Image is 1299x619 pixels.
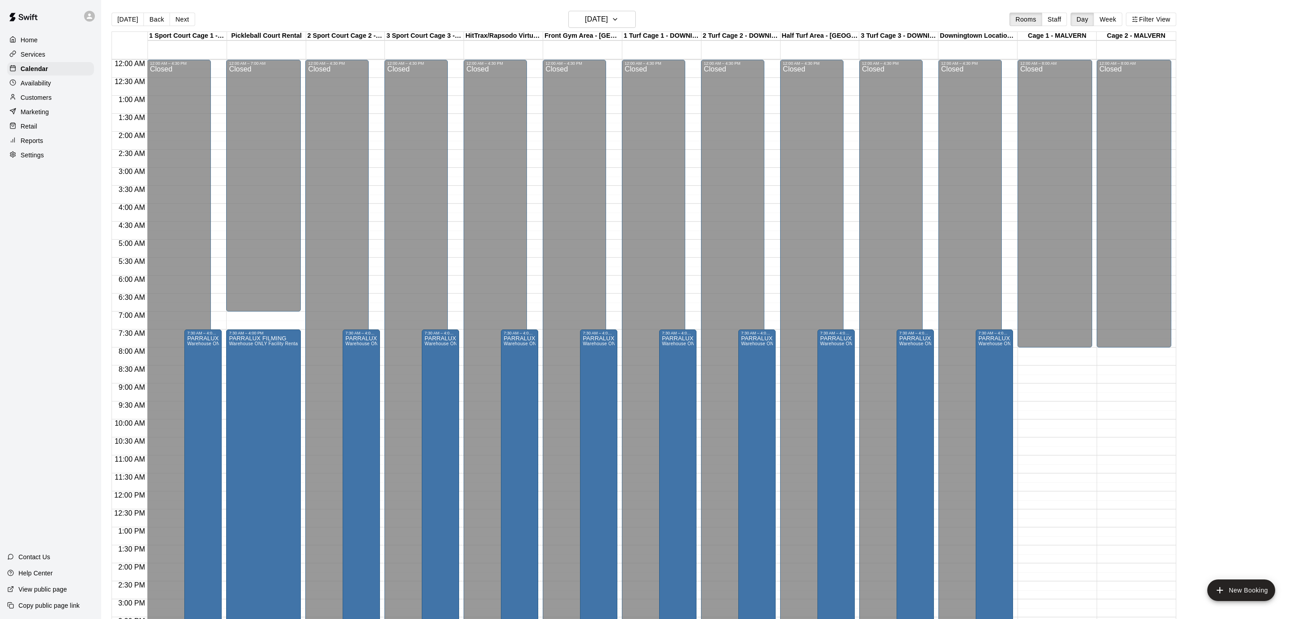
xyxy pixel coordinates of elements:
p: Availability [21,79,51,88]
div: 12:00 AM – 8:00 AM [1020,61,1089,66]
a: Reports [7,134,94,147]
p: Copy public page link [18,601,80,610]
span: 2:00 PM [116,563,147,571]
a: Home [7,33,94,47]
button: Day [1071,13,1094,26]
div: 3 Sport Court Cage 3 - DOWNINGTOWN [385,32,464,40]
span: 11:00 AM [112,455,147,463]
div: Cage 2 - MALVERN [1097,32,1176,40]
span: Warehouse ONLY Facility Rental - All Warehouse - Sport Court AND Turf Side [978,341,1144,346]
div: Closed [1020,66,1089,351]
div: 12:00 AM – 4:30 PM [941,61,999,66]
span: 6:30 AM [116,294,147,301]
span: 1:00 PM [116,527,147,535]
span: 9:00 AM [116,383,147,391]
div: 12:00 AM – 4:30 PM [862,61,920,66]
div: Calendar [7,62,94,76]
span: 5:30 AM [116,258,147,265]
div: Pickleball Court Rental [227,32,306,40]
div: 12:00 AM – 4:30 PM [466,61,524,66]
button: [DATE] [568,11,636,28]
span: 1:30 AM [116,114,147,121]
span: 12:00 PM [112,491,147,499]
div: 7:30 AM – 4:00 PM [583,331,615,335]
span: 3:00 PM [116,599,147,607]
div: Availability [7,76,94,90]
div: 12:00 AM – 4:30 PM [783,61,841,66]
div: 12:00 AM – 4:30 PM [150,61,208,66]
p: Reports [21,136,43,145]
div: 12:00 AM – 7:00 AM: Closed [226,60,301,312]
span: 12:30 PM [112,509,147,517]
span: 3:00 AM [116,168,147,175]
a: Marketing [7,105,94,119]
div: 7:30 AM – 4:00 PM [899,331,931,335]
div: 12:00 AM – 4:30 PM [704,61,762,66]
p: Retail [21,122,37,131]
div: Closed [229,66,298,315]
h6: [DATE] [585,13,608,26]
span: Warehouse ONLY Facility Rental - All Warehouse - Sport Court AND Turf Side [662,341,828,346]
p: Settings [21,151,44,160]
div: 12:00 AM – 4:30 PM [545,61,603,66]
div: 1 Turf Cage 1 - DOWNINGTOWN [622,32,701,40]
span: 7:30 AM [116,330,147,337]
button: Next [170,13,195,26]
span: 3:30 AM [116,186,147,193]
span: 12:30 AM [112,78,147,85]
span: Warehouse ONLY Facility Rental - All Warehouse - Sport Court AND Turf Side [229,341,395,346]
a: Customers [7,91,94,104]
p: Services [21,50,45,59]
div: Closed [1099,66,1169,351]
span: 5:00 AM [116,240,147,247]
div: 12:00 AM – 8:00 AM [1099,61,1169,66]
span: 4:00 AM [116,204,147,211]
div: 7:30 AM – 4:00 PM [741,331,773,335]
span: 1:30 PM [116,545,147,553]
p: Marketing [21,107,49,116]
span: 10:00 AM [112,419,147,427]
span: 8:30 AM [116,365,147,373]
div: 7:30 AM – 4:00 PM [424,331,456,335]
button: Filter View [1126,13,1176,26]
button: [DATE] [112,13,144,26]
div: 7:30 AM – 4:00 PM [187,331,219,335]
p: Help Center [18,569,53,578]
div: 1 Sport Court Cage 1 - DOWNINGTOWN [148,32,227,40]
span: 4:30 AM [116,222,147,229]
span: Warehouse ONLY Facility Rental - All Warehouse - Sport Court AND Turf Side [820,341,986,346]
div: Downingtown Location - OUTDOOR Turf Area [938,32,1018,40]
span: 9:30 AM [116,401,147,409]
span: 2:30 PM [116,581,147,589]
span: 2:30 AM [116,150,147,157]
p: Contact Us [18,552,50,561]
a: Settings [7,148,94,162]
span: 6:00 AM [116,276,147,283]
span: 8:00 AM [116,347,147,355]
div: 7:30 AM – 4:00 PM [345,331,377,335]
p: Calendar [21,64,48,73]
div: 7:30 AM – 4:00 PM [978,331,1010,335]
div: 2 Sport Court Cage 2 - DOWNINGTOWN [306,32,385,40]
div: Half Turf Area - [GEOGRAPHIC_DATA] [781,32,860,40]
a: Services [7,48,94,61]
p: Home [21,36,38,45]
p: Customers [21,93,52,102]
p: View public page [18,585,67,594]
span: 7:00 AM [116,312,147,319]
span: Warehouse ONLY Facility Rental - All Warehouse - Sport Court AND Turf Side [583,341,749,346]
button: Staff [1042,13,1067,26]
div: 12:00 AM – 7:00 AM [229,61,298,66]
button: Week [1094,13,1122,26]
span: Warehouse ONLY Facility Rental - All Warehouse - Sport Court AND Turf Side [899,341,1065,346]
div: 12:00 AM – 4:30 PM [387,61,445,66]
span: Warehouse ONLY Facility Rental - All Warehouse - Sport Court AND Turf Side [187,341,353,346]
span: 11:30 AM [112,473,147,481]
span: Warehouse ONLY Facility Rental - All Warehouse - Sport Court AND Turf Side [424,341,590,346]
div: 12:00 AM – 4:30 PM [625,61,683,66]
a: Retail [7,120,94,133]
